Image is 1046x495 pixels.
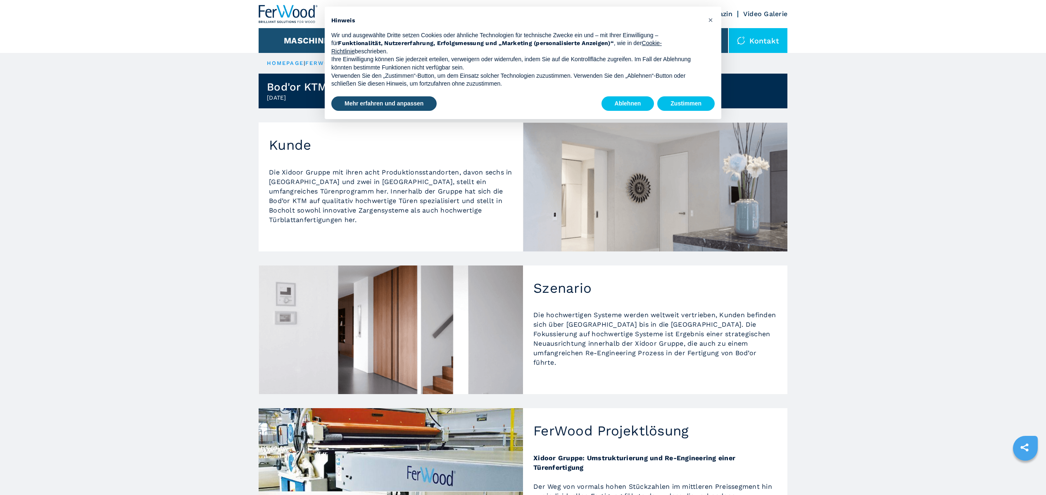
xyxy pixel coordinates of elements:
[533,280,777,297] h2: Szenario
[331,96,437,111] button: Mehr erfahren und anpassen
[737,36,745,45] img: Kontakt
[304,60,305,66] span: |
[743,10,787,18] a: Video Galerie
[533,423,777,439] h2: FerWood Projektlösung
[1014,437,1035,458] a: sharethis
[269,137,513,153] h2: Kunde
[533,311,776,366] span: Die hochwertigen Systeme werden weltweit vertrieben, Kunden befinden sich über [GEOGRAPHIC_DATA] ...
[331,31,701,56] p: Wir und ausgewählte Dritte setzen Cookies oder ähnliche Technologien für technische Zwecke ein un...
[331,17,701,25] h2: Hinweis
[267,80,498,93] h1: Bod'or KTM - Bocholt, [GEOGRAPHIC_DATA]
[331,40,662,55] a: Cookie-Richtlinie
[269,168,512,224] span: Die Xidoor Gruppe mit ihren acht Produktionsstandorten, davon sechs in [GEOGRAPHIC_DATA] und zwei...
[708,15,713,25] span: ×
[267,60,304,66] a: HOMEPAGE
[704,13,717,26] button: Schließen Sie diesen Hinweis
[259,265,523,395] img: Szenario
[267,93,498,102] h2: [DATE]
[284,36,335,45] button: Maschinen
[657,96,715,111] button: Zustimmen
[601,96,654,111] button: Ablehnen
[331,72,701,88] p: Verwenden Sie den „Zustimmen“-Button, um dem Einsatz solcher Technologien zuzustimmen. Verwenden ...
[729,28,787,53] div: Kontakt
[523,122,787,251] img: Kunde
[305,60,373,66] a: ferwood magazin
[259,5,318,23] img: Ferwood
[331,55,701,72] p: Ihre Einwilligung können Sie jederzeit erteilen, verweigern oder widerrufen, indem Sie auf die Ko...
[338,40,614,46] strong: Funktionalität, Nutzererfahrung, Erfolgsmessung und „Marketing (personalisierte Anzeigen)“
[1011,458,1040,489] iframe: Chat
[533,454,735,471] strong: Xidoor Gruppe: Umstrukturierung und Re-Engineering einer Türenfertigung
